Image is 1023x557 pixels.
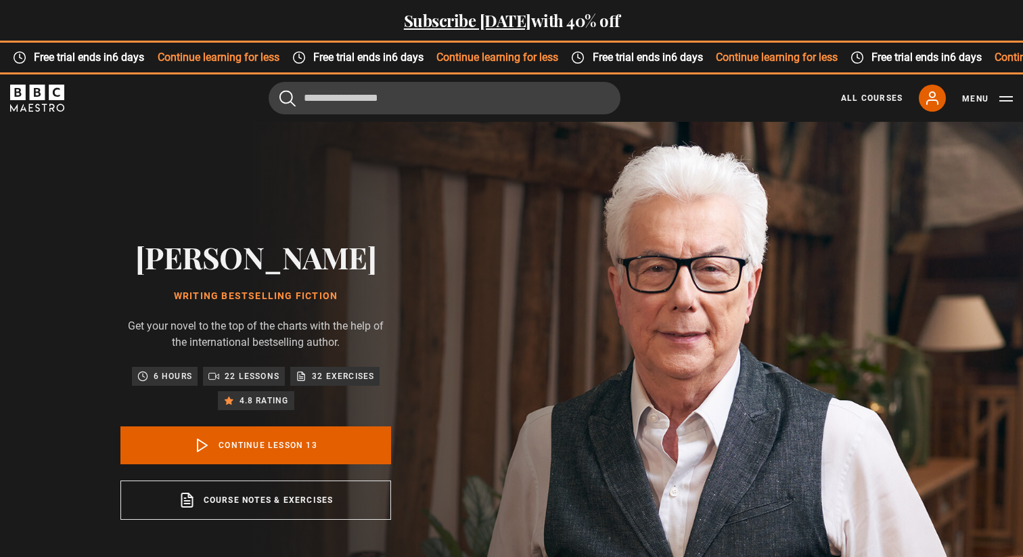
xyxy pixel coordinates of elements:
[120,291,391,302] h1: Writing Bestselling Fiction
[585,49,715,66] span: Free trial ends in
[312,370,374,383] p: 32 exercises
[279,89,296,106] button: Submit the search query
[112,51,144,64] time: 6 days
[863,49,994,66] span: Free trial ends in
[154,370,192,383] p: 6 hours
[225,370,279,383] p: 22 lessons
[120,240,391,274] h2: [PERSON_NAME]
[279,49,558,66] div: Continue learning for less
[841,92,903,104] a: All Courses
[962,92,1013,106] button: Toggle navigation
[120,318,391,351] p: Get your novel to the top of the charts with the help of the international bestselling author.
[404,9,531,31] a: Subscribe [DATE]
[670,51,702,64] time: 6 days
[391,51,423,64] time: 6 days
[26,49,157,66] span: Free trial ends in
[558,49,838,66] div: Continue learning for less
[305,49,436,66] span: Free trial ends in
[269,82,620,114] input: Search
[120,426,391,464] a: Continue lesson 13
[10,85,64,112] svg: BBC Maestro
[950,51,982,64] time: 6 days
[120,481,391,520] a: Course notes & exercises
[240,394,289,407] p: 4.8 rating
